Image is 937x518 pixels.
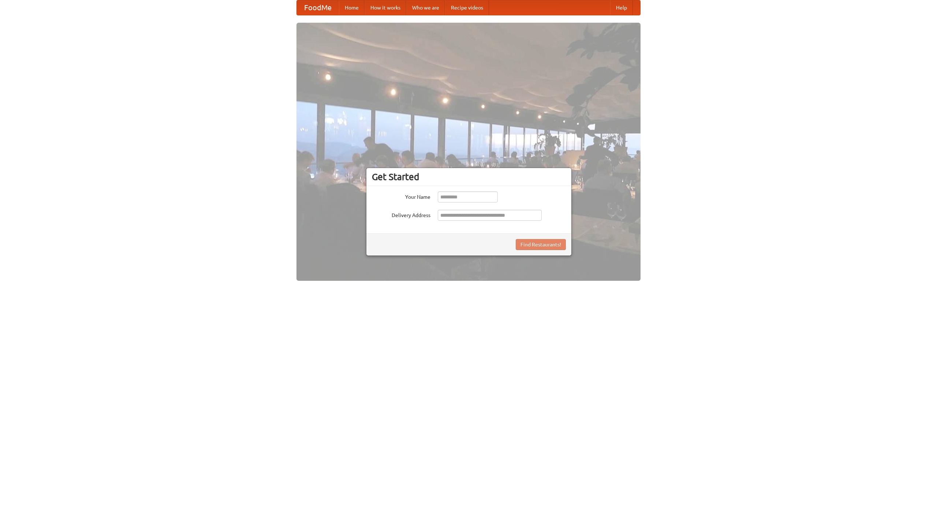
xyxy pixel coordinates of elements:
a: FoodMe [297,0,339,15]
a: Who we are [406,0,445,15]
label: Your Name [372,191,430,201]
label: Delivery Address [372,210,430,219]
a: How it works [365,0,406,15]
a: Recipe videos [445,0,489,15]
a: Home [339,0,365,15]
button: Find Restaurants! [516,239,566,250]
a: Help [610,0,633,15]
h3: Get Started [372,171,566,182]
